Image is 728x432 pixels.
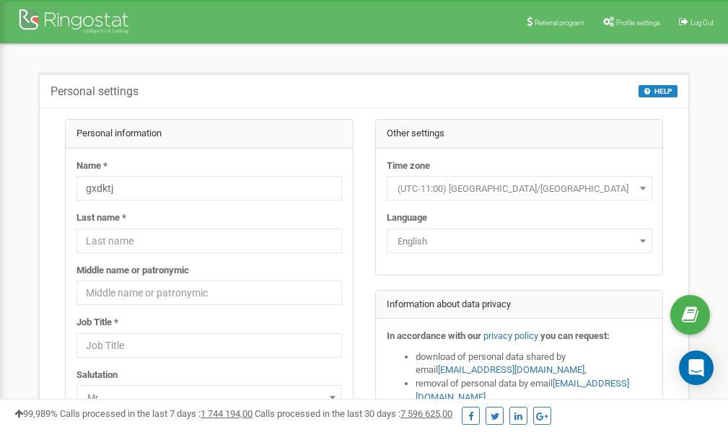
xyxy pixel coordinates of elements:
span: Profile settings [616,19,660,27]
u: 7 596 625,00 [400,408,452,419]
strong: you can request: [540,330,610,341]
label: Time zone [387,159,430,173]
strong: In accordance with our [387,330,481,341]
div: Other settings [376,120,663,149]
label: Last name * [76,211,126,225]
label: Salutation [76,369,118,382]
span: Calls processed in the last 7 days : [60,408,253,419]
h5: Personal settings [51,85,139,98]
input: Name [76,176,342,200]
label: Language [387,211,427,225]
span: Calls processed in the last 30 days : [255,408,452,419]
span: (UTC-11:00) Pacific/Midway [392,179,647,199]
u: 1 744 194,00 [201,408,253,419]
span: English [392,232,647,252]
span: 99,989% [14,408,58,419]
div: Information about data privacy [376,291,663,319]
input: Middle name or patronymic [76,281,342,305]
button: HELP [639,85,677,97]
span: Referral program [535,19,584,27]
a: privacy policy [483,330,538,341]
label: Name * [76,159,108,173]
div: Open Intercom Messenger [679,351,714,385]
span: (UTC-11:00) Pacific/Midway [387,176,652,200]
span: Mr. [82,388,337,408]
span: Log Out [690,19,714,27]
span: Mr. [76,385,342,410]
label: Job Title * [76,316,118,330]
input: Job Title [76,333,342,358]
div: Personal information [66,120,353,149]
label: Middle name or patronymic [76,264,189,278]
span: English [387,229,652,253]
li: download of personal data shared by email , [416,351,652,377]
li: removal of personal data by email , [416,377,652,404]
a: [EMAIL_ADDRESS][DOMAIN_NAME] [438,364,584,375]
input: Last name [76,229,342,253]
